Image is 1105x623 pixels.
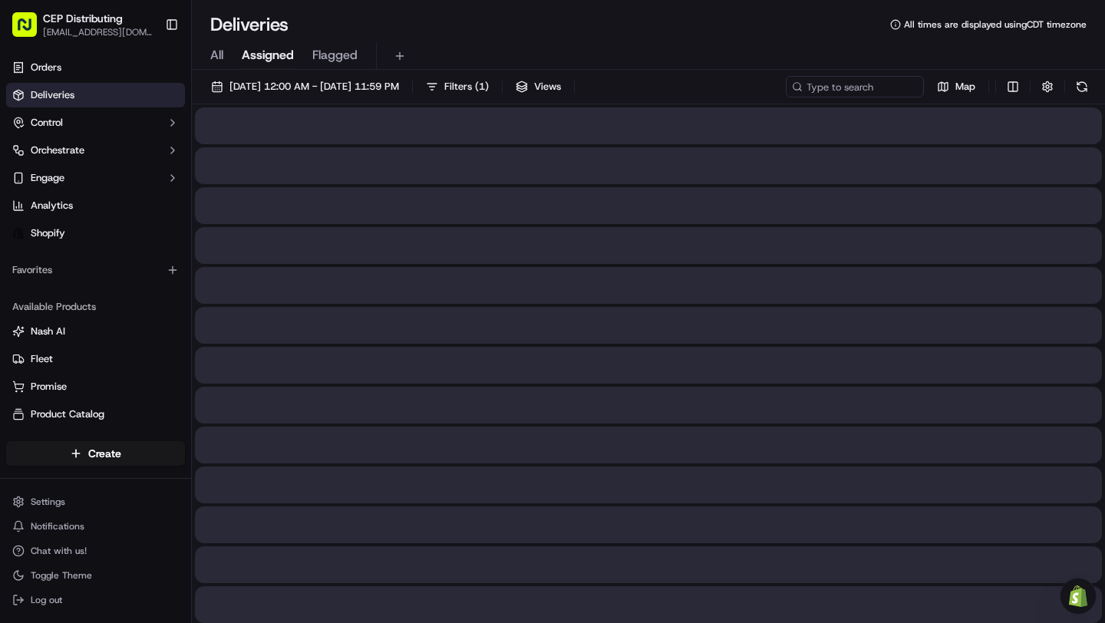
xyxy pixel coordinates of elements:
[6,138,185,163] button: Orchestrate
[12,325,179,338] a: Nash AI
[6,441,185,466] button: Create
[204,76,406,97] button: [DATE] 12:00 AM - [DATE] 11:59 PM
[6,347,185,371] button: Fleet
[31,143,84,157] span: Orchestrate
[210,12,289,37] h1: Deliveries
[444,80,489,94] span: Filters
[6,166,185,190] button: Engage
[6,110,185,135] button: Control
[6,83,185,107] a: Deliveries
[6,258,185,282] div: Favorites
[6,491,185,513] button: Settings
[43,26,153,38] button: [EMAIL_ADDRESS][DOMAIN_NAME]
[31,325,65,338] span: Nash AI
[955,80,975,94] span: Map
[6,540,185,562] button: Chat with us!
[31,61,61,74] span: Orders
[31,352,53,366] span: Fleet
[1071,76,1093,97] button: Refresh
[6,319,185,344] button: Nash AI
[6,565,185,586] button: Toggle Theme
[31,199,73,213] span: Analytics
[31,569,92,582] span: Toggle Theme
[475,80,489,94] span: ( 1 )
[31,520,84,532] span: Notifications
[6,193,185,218] a: Analytics
[419,76,496,97] button: Filters(1)
[904,18,1087,31] span: All times are displayed using CDT timezone
[31,171,64,185] span: Engage
[509,76,568,97] button: Views
[31,407,104,421] span: Product Catalog
[12,407,179,421] a: Product Catalog
[31,116,63,130] span: Control
[31,380,67,394] span: Promise
[786,76,924,97] input: Type to search
[210,46,223,64] span: All
[6,516,185,537] button: Notifications
[12,227,25,239] img: Shopify logo
[12,380,179,394] a: Promise
[6,55,185,80] a: Orders
[6,402,185,427] button: Product Catalog
[12,352,179,366] a: Fleet
[31,545,87,557] span: Chat with us!
[31,496,65,508] span: Settings
[6,6,159,43] button: CEP Distributing[EMAIL_ADDRESS][DOMAIN_NAME]
[534,80,561,94] span: Views
[930,76,982,97] button: Map
[312,46,358,64] span: Flagged
[31,88,74,102] span: Deliveries
[6,295,185,319] div: Available Products
[6,221,185,246] a: Shopify
[88,446,121,461] span: Create
[242,46,294,64] span: Assigned
[31,594,62,606] span: Log out
[229,80,399,94] span: [DATE] 12:00 AM - [DATE] 11:59 PM
[6,374,185,399] button: Promise
[31,226,65,240] span: Shopify
[43,11,123,26] button: CEP Distributing
[6,589,185,611] button: Log out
